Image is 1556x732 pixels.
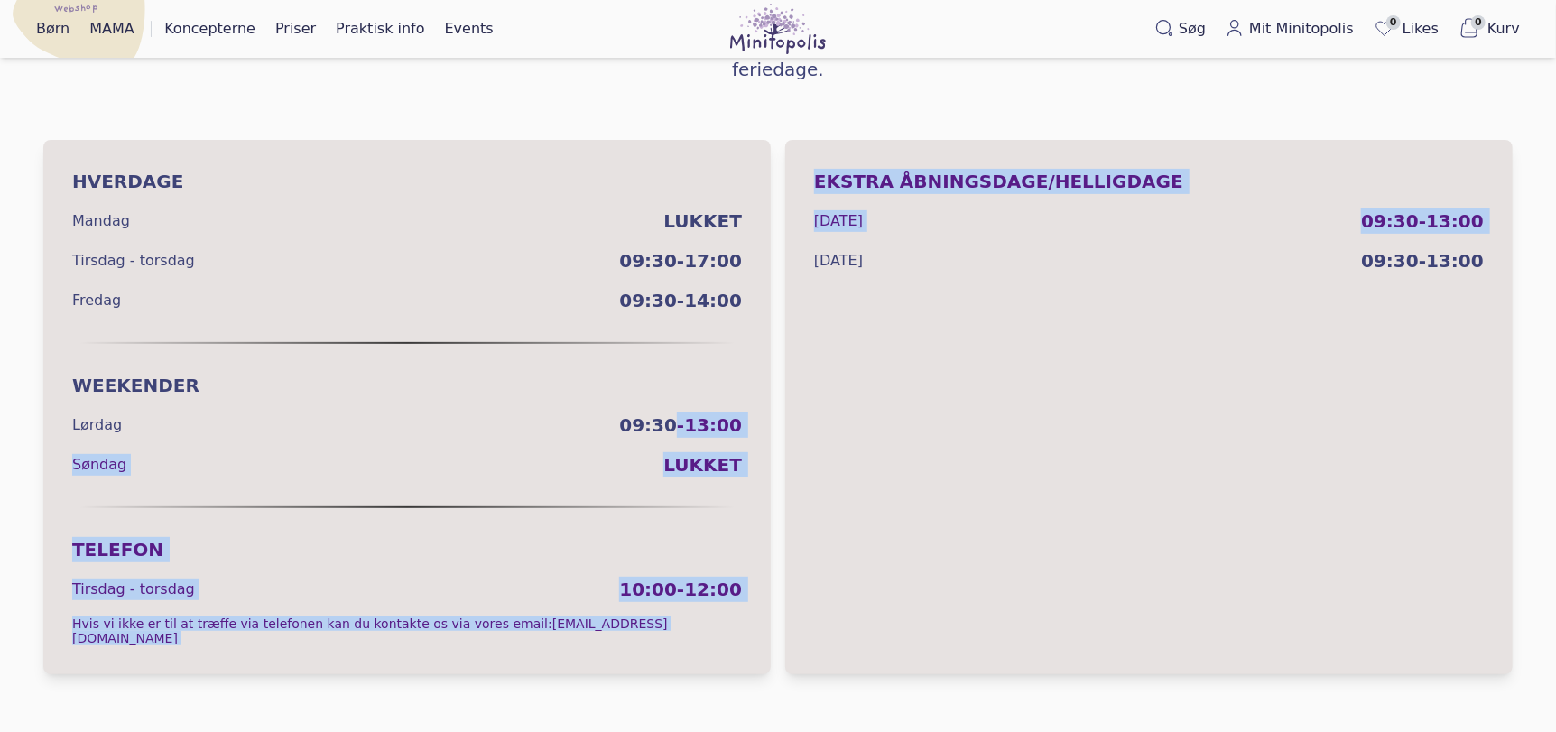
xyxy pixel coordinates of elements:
[1471,15,1486,30] span: 0
[72,616,742,645] p: Hvis vi ikke er til at træffe via telefonen kan du kontakte os via vores email:
[1487,18,1520,40] span: Kurv
[1249,18,1354,40] span: Mit Minitopolis
[1366,14,1446,44] a: 0Likes
[29,14,77,43] a: Børn
[72,414,122,436] div: Lørdag
[72,616,668,645] a: [EMAIL_ADDRESS][DOMAIN_NAME]
[814,210,863,232] div: [DATE]
[72,210,130,232] div: Mandag
[814,169,1484,194] h4: Ekstra Åbningsdage/Helligdage
[157,14,263,43] a: Koncepterne
[72,250,195,272] div: Tirsdag - torsdag
[72,579,195,600] div: Tirsdag - torsdag
[619,577,742,602] span: 10:00-12:00
[1403,18,1439,40] span: Likes
[1361,208,1484,234] span: 09:30-13:00
[72,373,742,398] h4: Weekender
[663,452,742,477] span: Lukket
[1218,14,1361,43] a: Mit Minitopolis
[663,208,742,234] span: Lukket
[619,248,742,273] span: 09:30-17:00
[72,169,742,194] h4: Hverdage
[1179,18,1206,40] span: Søg
[814,250,863,272] div: [DATE]
[72,537,742,562] h4: Telefon
[268,14,323,43] a: Priser
[619,288,742,313] span: 09:30-14:00
[619,412,742,438] span: 09:30-13:00
[72,454,126,476] div: Søndag
[72,290,121,311] div: Fredag
[1148,14,1213,43] button: Søg
[1386,15,1401,30] span: 0
[730,4,827,54] img: Minitopolis logo
[82,14,142,43] a: MAMA
[329,14,431,43] a: Praktisk info
[438,14,501,43] a: Events
[1361,248,1484,273] span: 09:30-13:00
[1451,14,1527,44] button: 0Kurv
